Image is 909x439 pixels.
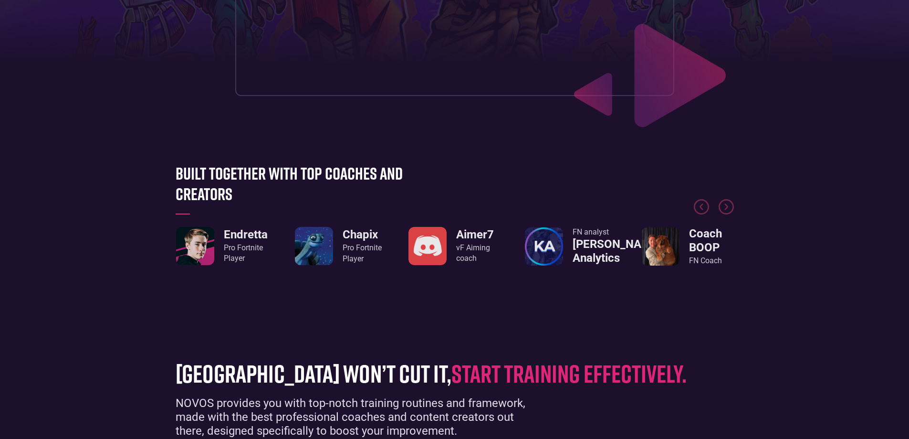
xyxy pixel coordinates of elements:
div: vF Aiming coach [456,243,501,264]
div: Next slide [719,199,734,214]
a: ChapixPro FortnitePlayer [295,227,382,265]
h3: Aimer7 [456,228,501,242]
h1: [GEOGRAPHIC_DATA] won’t cut it, [176,360,720,387]
span: start training effectively. [451,358,687,388]
h3: Coach BOOP [689,227,734,255]
a: EndrettaPro FortnitePlayer [176,227,268,265]
a: Coach BOOPFN Coach [641,227,734,266]
div: 1 / 8 [176,227,268,265]
div: Previous slide [694,199,709,223]
div: FN analyst [573,227,661,237]
div: Pro Fortnite Player [224,243,268,264]
h3: Chapix [343,228,382,242]
div: 3 / 8 [408,227,501,265]
div: 5 / 8 [641,227,734,266]
div: FN Coach [689,256,734,266]
h3: Endretta [224,228,268,242]
div: 2 / 8 [292,227,385,265]
div: 4 / 8 [525,227,617,266]
div: NOVOS provides you with top-notch training routines and framework, made with the best professiona... [176,396,543,438]
a: Aimer7vF Aiming coach [408,227,501,265]
div: Next slide [719,199,734,223]
h3: [PERSON_NAME] Analytics [573,237,661,265]
a: FN analyst[PERSON_NAME] Analytics [525,227,617,266]
div: Pro Fortnite Player [343,243,382,264]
